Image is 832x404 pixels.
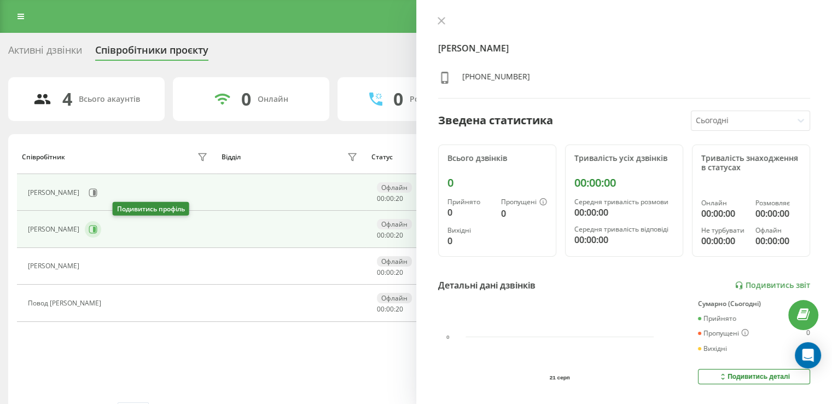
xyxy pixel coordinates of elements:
div: [PERSON_NAME] [28,226,82,233]
div: Відділ [222,153,241,161]
div: Зведена статистика [438,112,553,129]
div: Офлайн [377,293,412,303]
div: Сумарно (Сьогодні) [698,300,810,308]
div: Розмовляє [755,199,801,207]
span: 20 [395,268,403,277]
div: 00:00:00 [574,233,674,246]
div: Прийнято [698,315,736,322]
div: 00:00:00 [574,176,674,189]
div: : : [377,305,403,313]
div: Open Intercom Messenger [795,342,821,368]
div: Повод [PERSON_NAME] [28,299,104,307]
div: 00:00:00 [755,234,801,247]
span: 00 [377,268,385,277]
div: Онлайн [258,95,288,104]
div: Всього дзвінків [447,154,547,163]
div: 0 [447,206,492,219]
span: 00 [386,194,394,203]
div: Статус [371,153,393,161]
div: Онлайн [701,199,747,207]
div: Подивитись профіль [113,202,189,216]
div: Вихідні [698,345,727,353]
div: : : [377,269,403,276]
span: 00 [377,230,385,240]
div: 00:00:00 [701,234,747,247]
div: Всього акаунтів [79,95,140,104]
div: 00:00:00 [574,206,674,219]
text: 0 [446,334,450,340]
text: 21 серп [550,374,570,380]
span: 00 [386,230,394,240]
div: Детальні дані дзвінків [438,279,536,292]
div: [PERSON_NAME] [28,189,82,197]
div: Прийнято [447,198,492,206]
div: Тривалість усіх дзвінків [574,154,674,163]
span: 00 [386,304,394,314]
div: 00:00:00 [701,207,747,220]
span: 00 [377,194,385,203]
div: 0 [241,89,251,109]
span: 00 [386,268,394,277]
div: Офлайн [377,219,412,229]
div: Пропущені [698,329,749,338]
div: Офлайн [377,256,412,267]
div: Співробітник [22,153,65,161]
div: 0 [501,207,547,220]
div: 0 [447,234,492,247]
span: 00 [377,304,385,314]
div: Тривалість знаходження в статусах [701,154,801,172]
span: 20 [395,194,403,203]
div: Співробітники проєкту [95,44,208,61]
span: 20 [395,230,403,240]
div: Офлайн [377,182,412,193]
div: [PERSON_NAME] [28,262,82,270]
div: 0 [806,329,810,338]
div: : : [377,232,403,239]
div: Середня тривалість відповіді [574,226,674,233]
a: Подивитись звіт [735,281,810,290]
div: Розмовляють [410,95,463,104]
button: Подивитись деталі [698,369,810,384]
h4: [PERSON_NAME] [438,42,811,55]
div: Офлайн [755,227,801,234]
span: 20 [395,304,403,314]
div: [PHONE_NUMBER] [462,71,530,87]
div: Середня тривалість розмови [574,198,674,206]
div: 00:00:00 [755,207,801,220]
div: Активні дзвінки [8,44,82,61]
div: 0 [393,89,403,109]
div: 4 [62,89,72,109]
div: : : [377,195,403,203]
div: Подивитись деталі [718,372,790,381]
div: Не турбувати [701,227,747,234]
div: Вихідні [447,227,492,234]
div: 0 [447,176,547,189]
div: Пропущені [501,198,547,207]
